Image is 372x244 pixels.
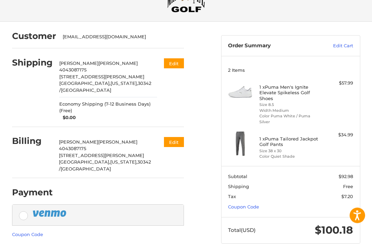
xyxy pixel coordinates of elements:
li: Color Puma White / Puma Silver [259,114,320,125]
span: Subtotal [228,174,247,179]
span: [PERSON_NAME] [98,139,137,145]
span: Tax [228,194,236,199]
li: Width Medium [259,108,320,114]
span: [GEOGRAPHIC_DATA], [59,159,110,165]
span: 4043087175 [59,67,86,73]
span: [GEOGRAPHIC_DATA] [61,88,111,93]
span: Free [343,184,353,189]
a: Edit Cart [313,43,353,50]
span: [STREET_ADDRESS][PERSON_NAME] [59,153,144,158]
span: $100.18 [315,224,353,237]
h2: Payment [12,187,53,198]
h3: 2 Items [228,68,353,73]
span: [US_STATE], [111,81,138,86]
span: [STREET_ADDRESS][PERSON_NAME] [59,74,144,80]
span: 30342 / [59,159,151,172]
div: $57.99 [322,80,353,87]
span: 4043087175 [59,146,86,152]
img: PayPal icon [32,209,68,218]
h3: Order Summary [228,43,313,50]
h4: 1 x Puma Tailored Jackpot Golf Pants [259,136,320,148]
span: $7.20 [341,194,353,199]
span: Shipping [228,184,249,189]
a: Coupon Code [12,232,43,237]
span: [GEOGRAPHIC_DATA] [61,166,111,172]
span: [US_STATE], [110,159,137,165]
h2: Customer [12,31,56,42]
div: $34.99 [322,132,353,139]
span: [PERSON_NAME] [59,61,99,66]
h4: 1 x Puma Men's Ignite Elevate Spikeless Golf Shoes [259,85,320,101]
a: Coupon Code [228,204,259,210]
span: 30342 / [59,81,151,93]
span: [PERSON_NAME] [99,61,138,66]
span: [PERSON_NAME] [59,139,98,145]
span: [GEOGRAPHIC_DATA], [59,81,111,86]
li: Size 8.5 [259,102,320,108]
button: Edit [164,59,184,69]
span: $0.00 [59,115,76,121]
span: Total (USD) [228,227,256,234]
span: Economy Shipping (7-12 Business Days) (Free) [59,101,157,115]
li: Color Quiet Shade [259,154,320,160]
h2: Shipping [12,58,53,68]
li: Size 38 x 30 [259,148,320,154]
button: Edit [164,137,184,147]
h2: Billing [12,136,52,147]
div: [EMAIL_ADDRESS][DOMAIN_NAME] [63,34,177,41]
span: $92.98 [339,174,353,179]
